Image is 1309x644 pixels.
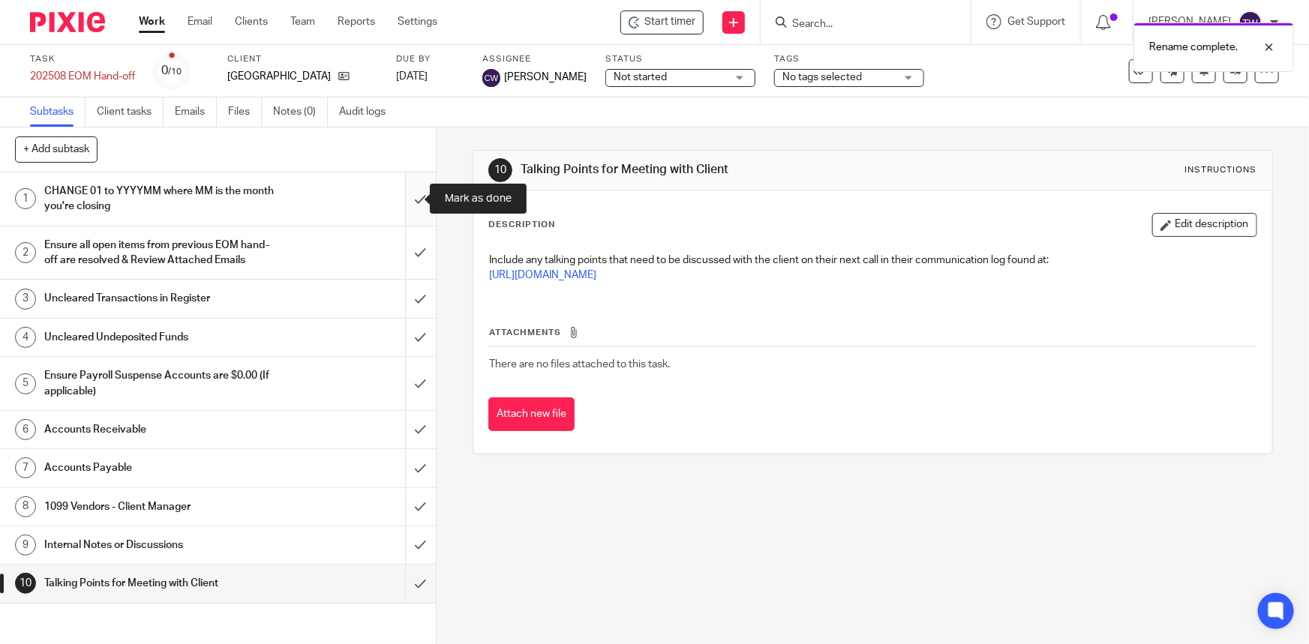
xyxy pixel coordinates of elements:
[44,572,275,595] h1: Talking Points for Meeting with Client
[15,535,36,556] div: 9
[44,457,275,479] h1: Accounts Payable
[1149,40,1238,55] p: Rename complete.
[162,62,182,79] div: 0
[15,496,36,517] div: 8
[339,97,397,127] a: Audit logs
[15,457,36,478] div: 7
[44,326,275,349] h1: Uncleared Undeposited Funds
[644,14,695,30] span: Start timer
[30,12,105,32] img: Pixie
[227,53,377,65] label: Client
[44,364,275,403] h1: Ensure Payroll Suspense Accounts are $0.00 (If applicable)
[398,14,437,29] a: Settings
[290,14,315,29] a: Team
[44,287,275,310] h1: Uncleared Transactions in Register
[44,180,275,218] h1: CHANGE 01 to YYYYMM where MM is the month you're closing
[15,419,36,440] div: 6
[1185,164,1257,176] div: Instructions
[489,359,670,370] span: There are no files attached to this task.
[188,14,212,29] a: Email
[396,53,464,65] label: Due by
[482,69,500,87] img: svg%3E
[139,14,165,29] a: Work
[44,534,275,556] h1: Internal Notes or Discussions
[97,97,164,127] a: Client tasks
[782,72,862,82] span: No tags selected
[30,69,135,84] div: 202508 EOM Hand-off
[605,53,755,65] label: Status
[1238,10,1262,34] img: svg%3E
[273,97,328,127] a: Notes (0)
[504,70,587,85] span: [PERSON_NAME]
[175,97,217,127] a: Emails
[44,418,275,441] h1: Accounts Receivable
[30,97,86,127] a: Subtasks
[521,162,905,178] h1: Talking Points for Meeting with Client
[235,14,268,29] a: Clients
[489,328,561,337] span: Attachments
[614,72,667,82] span: Not started
[1152,213,1257,237] button: Edit description
[620,10,704,34] div: HOLA Lakeway - 01 EOM Hand-off
[396,71,428,82] span: [DATE]
[228,97,262,127] a: Files
[227,69,331,84] p: [GEOGRAPHIC_DATA]
[15,136,98,162] button: + Add subtask
[15,373,36,394] div: 5
[488,219,555,231] p: Description
[15,188,36,209] div: 1
[15,573,36,594] div: 10
[169,67,182,76] small: /10
[338,14,375,29] a: Reports
[482,53,587,65] label: Assignee
[30,53,135,65] label: Task
[489,253,1256,268] p: Include any talking points that need to be discussed with the client on their next call in their ...
[488,397,575,431] button: Attach new file
[44,234,275,272] h1: Ensure all open items from previous EOM hand-off are resolved & Review Attached Emails
[44,496,275,518] h1: 1099 Vendors - Client Manager
[15,327,36,348] div: 4
[489,270,596,280] a: [URL][DOMAIN_NAME]
[488,158,512,182] div: 10
[15,289,36,310] div: 3
[15,242,36,263] div: 2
